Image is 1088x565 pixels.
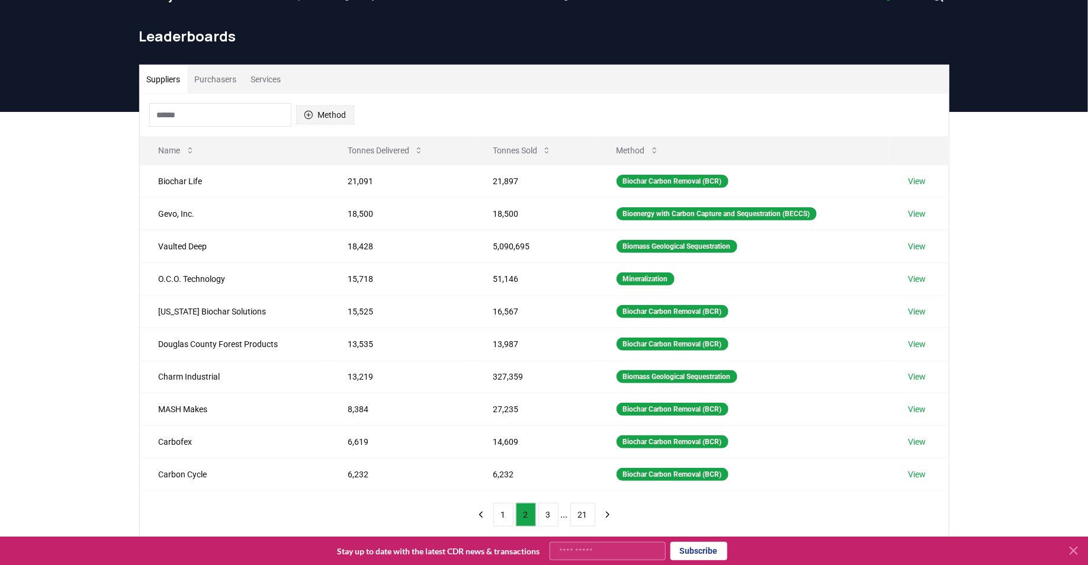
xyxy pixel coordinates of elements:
a: View [909,208,926,220]
button: Services [244,65,288,94]
button: next page [598,503,618,527]
div: Biochar Carbon Removal (BCR) [617,403,728,416]
button: previous page [471,503,491,527]
div: Bioenergy with Carbon Capture and Sequestration (BECCS) [617,207,817,220]
div: Biochar Carbon Removal (BCR) [617,435,728,448]
td: Biochar Life [140,165,329,197]
div: Biochar Carbon Removal (BCR) [617,468,728,481]
td: 13,219 [329,360,474,393]
td: 21,091 [329,165,474,197]
td: MASH Makes [140,393,329,425]
a: View [909,306,926,317]
td: 18,500 [329,197,474,230]
td: 16,567 [474,295,597,328]
td: 27,235 [474,393,597,425]
td: 15,525 [329,295,474,328]
a: View [909,371,926,383]
div: Biochar Carbon Removal (BCR) [617,175,728,188]
td: Douglas County Forest Products [140,328,329,360]
td: Carbon Cycle [140,458,329,490]
td: 6,232 [329,458,474,490]
button: Tonnes Delivered [338,139,433,162]
button: 3 [538,503,559,527]
button: 1 [493,503,513,527]
button: Method [296,105,354,124]
td: 21,897 [474,165,597,197]
button: Purchasers [188,65,244,94]
button: Method [607,139,669,162]
td: Charm Industrial [140,360,329,393]
div: Biochar Carbon Removal (BCR) [617,305,728,318]
td: 6,619 [329,425,474,458]
a: View [909,273,926,285]
td: 6,232 [474,458,597,490]
h1: Leaderboards [139,27,949,46]
div: Mineralization [617,272,675,285]
td: O.C.O. Technology [140,262,329,295]
div: Biomass Geological Sequestration [617,370,737,383]
td: Vaulted Deep [140,230,329,262]
td: [US_STATE] Biochar Solutions [140,295,329,328]
td: 51,146 [474,262,597,295]
div: Biomass Geological Sequestration [617,240,737,253]
div: Biochar Carbon Removal (BCR) [617,338,728,351]
td: 14,609 [474,425,597,458]
a: View [909,240,926,252]
td: 13,535 [329,328,474,360]
td: 327,359 [474,360,597,393]
a: View [909,468,926,480]
button: 21 [570,503,595,527]
a: View [909,338,926,350]
button: Suppliers [140,65,188,94]
td: 18,500 [474,197,597,230]
td: 18,428 [329,230,474,262]
td: 15,718 [329,262,474,295]
button: Name [149,139,204,162]
li: ... [561,508,568,522]
a: View [909,403,926,415]
td: 8,384 [329,393,474,425]
td: Gevo, Inc. [140,197,329,230]
td: 5,090,695 [474,230,597,262]
a: View [909,175,926,187]
td: Carbofex [140,425,329,458]
button: Tonnes Sold [483,139,561,162]
a: View [909,436,926,448]
td: 13,987 [474,328,597,360]
button: 2 [516,503,536,527]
